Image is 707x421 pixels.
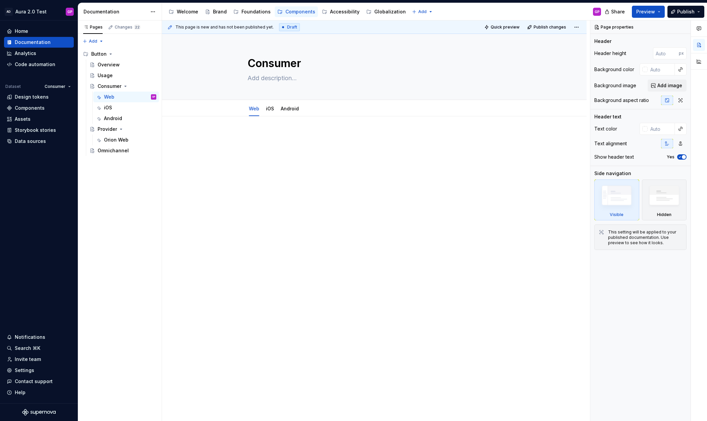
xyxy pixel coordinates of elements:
[648,63,675,75] input: Auto
[4,354,74,365] a: Invite team
[594,82,636,89] div: Background image
[4,48,74,59] a: Analytics
[15,334,45,340] div: Notifications
[87,145,159,156] a: Omnichannel
[410,7,435,16] button: Add
[93,135,159,145] a: Orion Web
[610,212,623,217] div: Visible
[374,8,406,15] div: Globalization
[246,55,500,71] textarea: Consumer
[98,83,121,90] div: Consumer
[4,37,74,48] a: Documentation
[4,343,74,354] button: Search ⌘K
[249,106,259,111] a: Web
[594,66,634,73] div: Background color
[667,6,704,18] button: Publish
[80,49,159,59] div: Button
[648,123,675,135] input: Auto
[134,24,141,30] span: 22
[594,140,627,147] div: Text alignment
[594,38,611,45] div: Header
[594,170,631,177] div: Side navigation
[595,9,600,14] div: GP
[15,28,28,35] div: Home
[4,26,74,37] a: Home
[231,6,273,17] a: Foundations
[93,102,159,113] a: iOS
[83,24,103,30] div: Pages
[525,22,569,32] button: Publish changes
[364,6,409,17] a: Globalization
[594,125,617,132] div: Text color
[166,5,409,18] div: Page tree
[648,80,687,92] button: Add image
[166,6,201,17] a: Welcome
[15,127,56,134] div: Storybook stories
[80,37,106,46] button: Add
[657,82,682,89] span: Add image
[636,8,655,15] span: Preview
[175,24,274,30] span: This page is new and has not been published yet.
[632,6,665,18] button: Preview
[601,6,629,18] button: Share
[213,8,227,15] div: Brand
[15,378,53,385] div: Contact support
[330,8,360,15] div: Accessibility
[482,22,523,32] button: Quick preview
[87,59,159,70] a: Overview
[87,81,159,92] a: Consumer
[594,97,649,104] div: Background aspect ratio
[285,8,315,15] div: Components
[104,104,112,111] div: iOS
[594,50,626,57] div: Header height
[278,101,302,115] div: Android
[418,9,427,14] span: Add
[87,70,159,81] a: Usage
[491,24,520,30] span: Quick preview
[15,389,25,396] div: Help
[202,6,229,17] a: Brand
[241,8,271,15] div: Foundations
[319,6,362,17] a: Accessibility
[15,105,45,111] div: Components
[98,72,113,79] div: Usage
[15,39,51,46] div: Documentation
[15,356,41,363] div: Invite team
[677,8,695,15] span: Publish
[4,103,74,113] a: Components
[98,126,117,133] div: Provider
[1,4,76,19] button: ADAura 2.0 TestGP
[22,409,56,416] a: Supernova Logo
[657,212,671,217] div: Hidden
[4,365,74,376] a: Settings
[281,106,299,111] a: Android
[4,59,74,70] a: Code automation
[87,124,159,135] a: Provider
[4,92,74,102] a: Design tokens
[642,179,687,220] div: Hidden
[4,136,74,147] a: Data sources
[98,147,129,154] div: Omnichannel
[594,113,621,120] div: Header text
[4,387,74,398] button: Help
[67,9,72,14] div: GP
[5,84,21,89] div: Dataset
[594,179,639,220] div: Visible
[15,8,47,15] div: Aura 2.0 Test
[152,94,155,100] div: GP
[4,332,74,343] button: Notifications
[667,154,674,160] label: Yes
[4,376,74,387] button: Contact support
[534,24,566,30] span: Publish changes
[246,101,262,115] div: Web
[104,115,122,122] div: Android
[266,106,274,111] a: iOS
[15,50,36,57] div: Analytics
[45,84,65,89] span: Consumer
[611,8,625,15] span: Share
[98,61,120,68] div: Overview
[91,51,107,57] div: Button
[104,137,128,143] div: Orion Web
[15,138,46,145] div: Data sources
[115,24,141,30] div: Changes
